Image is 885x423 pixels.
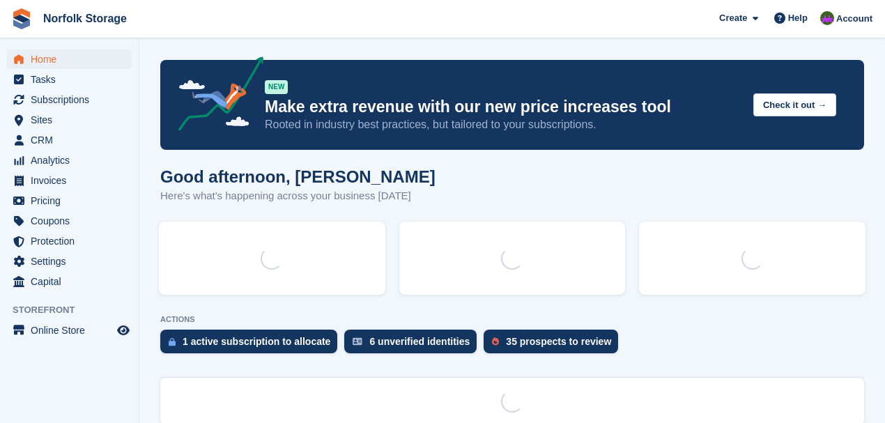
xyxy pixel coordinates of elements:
[265,80,288,94] div: NEW
[820,11,834,25] img: Tom Pearson
[7,49,132,69] a: menu
[7,321,132,340] a: menu
[31,272,114,291] span: Capital
[369,336,470,347] div: 6 unverified identities
[7,151,132,170] a: menu
[160,315,864,324] p: ACTIONS
[160,330,344,360] a: 1 active subscription to allocate
[7,90,132,109] a: menu
[7,211,132,231] a: menu
[484,330,625,360] a: 35 prospects to review
[31,110,114,130] span: Sites
[31,151,114,170] span: Analytics
[13,303,139,317] span: Storefront
[31,211,114,231] span: Coupons
[506,336,611,347] div: 35 prospects to review
[115,322,132,339] a: Preview store
[719,11,747,25] span: Create
[31,231,114,251] span: Protection
[11,8,32,29] img: stora-icon-8386f47178a22dfd0bd8f6a31ec36ba5ce8667c1dd55bd0f319d3a0aa187defe.svg
[7,171,132,190] a: menu
[265,97,742,117] p: Make extra revenue with our new price increases tool
[38,7,132,30] a: Norfolk Storage
[167,56,264,136] img: price-adjustments-announcement-icon-8257ccfd72463d97f412b2fc003d46551f7dbcb40ab6d574587a9cd5c0d94...
[31,90,114,109] span: Subscriptions
[160,188,436,204] p: Here's what's happening across your business [DATE]
[7,272,132,291] a: menu
[31,171,114,190] span: Invoices
[183,336,330,347] div: 1 active subscription to allocate
[353,337,362,346] img: verify_identity-adf6edd0f0f0b5bbfe63781bf79b02c33cf7c696d77639b501bdc392416b5a36.svg
[7,110,132,130] a: menu
[7,231,132,251] a: menu
[836,12,872,26] span: Account
[492,337,499,346] img: prospect-51fa495bee0391a8d652442698ab0144808aea92771e9ea1ae160a38d050c398.svg
[31,130,114,150] span: CRM
[7,252,132,271] a: menu
[788,11,808,25] span: Help
[344,330,484,360] a: 6 unverified identities
[7,70,132,89] a: menu
[753,93,836,116] button: Check it out →
[169,337,176,346] img: active_subscription_to_allocate_icon-d502201f5373d7db506a760aba3b589e785aa758c864c3986d89f69b8ff3...
[31,49,114,69] span: Home
[7,130,132,150] a: menu
[31,252,114,271] span: Settings
[160,167,436,186] h1: Good afternoon, [PERSON_NAME]
[265,117,742,132] p: Rooted in industry best practices, but tailored to your subscriptions.
[31,191,114,210] span: Pricing
[31,321,114,340] span: Online Store
[31,70,114,89] span: Tasks
[7,191,132,210] a: menu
